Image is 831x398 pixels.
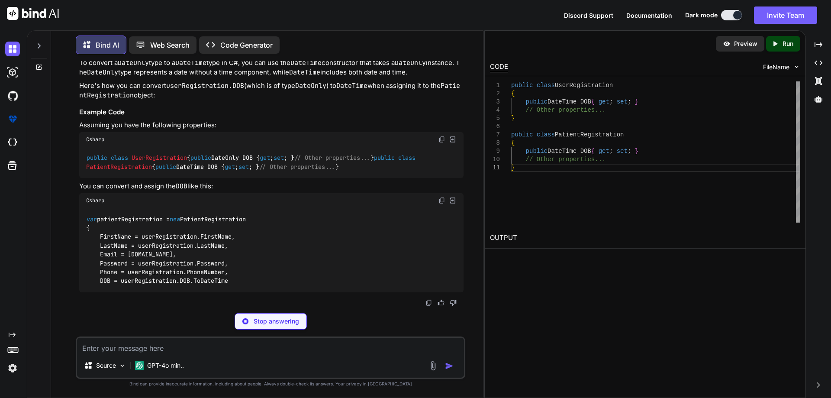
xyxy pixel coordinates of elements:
[86,197,104,204] span: Csharp
[79,120,464,130] p: Assuming you have the following properties:
[598,98,609,105] span: get
[490,98,500,106] div: 3
[96,361,116,370] p: Source
[86,153,419,171] code: { DateOnly DOB { ; ; } } { DateTime DOB { ; ; } }
[119,362,126,369] img: Pick Models
[554,131,624,138] span: PatientRegistration
[536,131,554,138] span: class
[79,58,464,78] p: To convert a type to a type in C#, you can use the constructor that takes a instance. The type re...
[449,197,457,204] img: Open in Browser
[490,90,500,98] div: 2
[511,164,515,171] span: }
[511,139,515,146] span: {
[490,62,508,72] div: CODE
[274,154,284,162] span: set
[754,6,817,24] button: Invite Team
[438,197,445,204] img: copy
[734,39,757,48] p: Preview
[635,148,638,155] span: }
[79,81,464,100] p: Here's how you can convert (which is of type ) to when assigning it to the object:
[111,154,128,162] span: class
[449,136,457,143] img: Open in Browser
[628,98,631,105] span: ;
[5,88,20,103] img: githubDark
[548,98,591,105] span: DateTime DOB
[76,381,465,387] p: Bind can provide inaccurate information, including about people. Always double-check its answers....
[609,98,613,105] span: ;
[79,107,464,117] h3: Example Code
[616,148,627,155] span: set
[723,40,731,48] img: preview
[554,82,612,89] span: UserRegistration
[225,163,235,171] span: get
[290,58,322,67] code: DateTime
[259,163,335,171] span: // Other properties...
[79,181,464,191] p: You can convert and assign the like this:
[295,81,326,90] code: DateOnly
[438,136,445,143] img: copy
[220,40,273,50] p: Code Generator
[598,148,609,155] span: get
[626,11,672,20] button: Documentation
[511,131,533,138] span: public
[485,228,805,248] h2: OUTPUT
[490,123,500,131] div: 6
[147,361,184,370] p: GPT-4o min..
[490,114,500,123] div: 5
[5,361,20,375] img: settings
[87,154,107,162] span: public
[132,154,187,162] span: UserRegistration
[490,164,500,172] div: 11
[7,7,59,20] img: Bind AI
[260,154,270,162] span: get
[5,42,20,56] img: darkChat
[616,98,627,105] span: set
[564,12,613,19] span: Discord Support
[525,98,547,105] span: public
[294,154,370,162] span: // Other properties...
[398,154,415,162] span: class
[635,98,638,105] span: }
[490,147,500,155] div: 9
[170,215,180,223] span: new
[5,135,20,150] img: cloudideIcon
[176,182,187,191] code: DOB
[438,299,444,306] img: like
[525,156,606,163] span: // Other properties...
[525,107,606,113] span: // Other properties...
[175,58,206,67] code: DateTime
[166,81,244,90] code: userRegistration.DOB
[86,163,152,171] span: PatientRegistration
[564,11,613,20] button: Discord Support
[190,154,211,162] span: public
[628,148,631,155] span: ;
[511,115,515,122] span: }
[511,90,515,97] span: {
[783,39,793,48] p: Run
[793,63,800,71] img: chevron down
[395,58,426,67] code: DateOnly
[490,131,500,139] div: 7
[428,361,438,371] img: attachment
[150,40,190,50] p: Web Search
[425,299,432,306] img: copy
[525,148,547,155] span: public
[336,81,367,90] code: DateTime
[238,163,249,171] span: set
[118,58,149,67] code: DateOnly
[763,63,789,71] span: FileName
[536,82,554,89] span: class
[86,215,246,285] code: patientRegistration = PatientRegistration { FirstName = userRegistration.FirstName, LastName = us...
[490,81,500,90] div: 1
[490,155,500,164] div: 10
[96,40,119,50] p: Bind AI
[490,106,500,114] div: 4
[445,362,454,370] img: icon
[685,11,718,19] span: Dark mode
[5,112,20,126] img: premium
[254,317,299,326] p: Stop answering
[490,139,500,147] div: 8
[374,154,395,162] span: public
[548,148,591,155] span: DateTime DOB
[609,148,613,155] span: ;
